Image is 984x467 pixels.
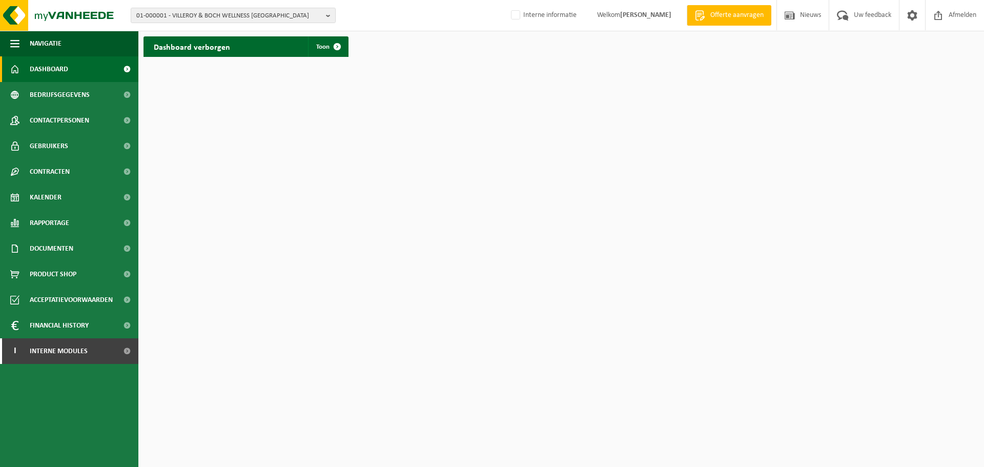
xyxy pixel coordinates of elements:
[708,10,766,21] span: Offerte aanvragen
[308,36,347,57] a: Toon
[316,44,330,50] span: Toon
[30,108,89,133] span: Contactpersonen
[30,287,113,313] span: Acceptatievoorwaarden
[131,8,336,23] button: 01-000001 - VILLEROY & BOCH WELLNESS [GEOGRAPHIC_DATA]
[143,36,240,56] h2: Dashboard verborgen
[30,185,61,210] span: Kalender
[30,338,88,364] span: Interne modules
[30,133,68,159] span: Gebruikers
[30,159,70,185] span: Contracten
[10,338,19,364] span: I
[509,8,577,23] label: Interne informatie
[620,11,671,19] strong: [PERSON_NAME]
[30,56,68,82] span: Dashboard
[136,8,322,24] span: 01-000001 - VILLEROY & BOCH WELLNESS [GEOGRAPHIC_DATA]
[30,82,90,108] span: Bedrijfsgegevens
[30,31,61,56] span: Navigatie
[687,5,771,26] a: Offerte aanvragen
[30,313,89,338] span: Financial History
[30,210,69,236] span: Rapportage
[30,236,73,261] span: Documenten
[30,261,76,287] span: Product Shop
